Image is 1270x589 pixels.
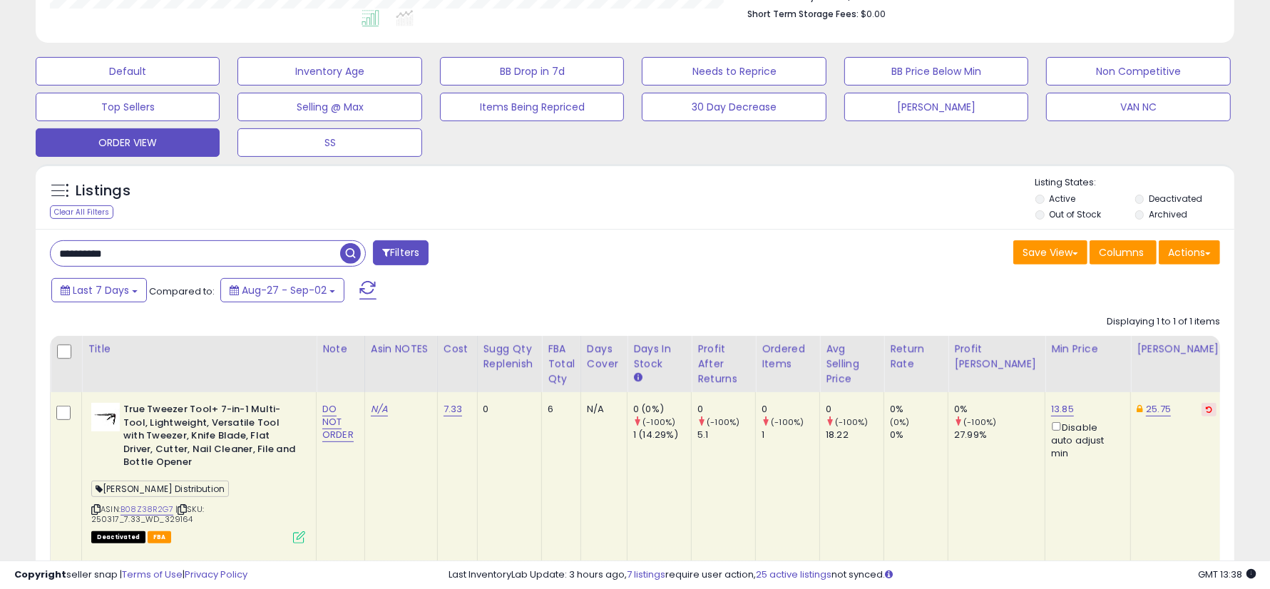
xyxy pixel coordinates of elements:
[697,429,755,441] div: 5.1
[237,93,421,121] button: Selling @ Max
[844,57,1028,86] button: BB Price Below Min
[220,278,344,302] button: Aug-27 - Sep-02
[444,342,471,357] div: Cost
[1051,402,1074,416] a: 13.85
[844,93,1028,121] button: [PERSON_NAME]
[50,205,113,219] div: Clear All Filters
[890,429,948,441] div: 0%
[835,416,868,428] small: (-100%)
[1051,342,1125,357] div: Min Price
[483,342,536,372] div: Sugg Qty Replenish
[371,402,388,416] a: N/A
[322,402,354,442] a: DO NOT ORDER
[587,403,616,416] div: N/A
[707,416,739,428] small: (-100%)
[364,336,437,392] th: CSV column name: cust_attr_1_ Asin NOTES
[483,403,531,416] div: 0
[449,568,1256,582] div: Last InventoryLab Update: 3 hours ago, require user action, not synced.
[633,342,685,372] div: Days In Stock
[826,429,884,441] div: 18.22
[444,402,463,416] a: 7.33
[890,342,942,372] div: Return Rate
[548,403,570,416] div: 6
[1146,402,1171,416] a: 25.75
[122,568,183,581] a: Terms of Use
[76,181,130,201] h5: Listings
[954,342,1039,372] div: Profit [PERSON_NAME]
[123,403,297,473] b: True Tweezer Tool+ 7-in-1 Multi-Tool, Lightweight, Versatile Tool with Tweezer, Knife Blade, Flat...
[36,57,220,86] button: Default
[440,57,624,86] button: BB Drop in 7d
[890,416,910,428] small: (0%)
[36,128,220,157] button: ORDER VIEW
[242,283,327,297] span: Aug-27 - Sep-02
[237,128,421,157] button: SS
[1046,93,1230,121] button: VAN NC
[633,403,691,416] div: 0 (0%)
[587,342,621,372] div: Days Cover
[322,342,359,357] div: Note
[762,342,814,372] div: Ordered Items
[771,416,804,428] small: (-100%)
[1137,342,1222,357] div: [PERSON_NAME]
[91,503,204,525] span: | SKU: 250317_7.33_WD_329164
[642,93,826,121] button: 30 Day Decrease
[371,342,431,357] div: Asin NOTES
[14,568,247,582] div: seller snap | |
[826,403,884,416] div: 0
[1159,240,1220,265] button: Actions
[91,403,305,542] div: ASIN:
[91,403,120,431] img: 21mKX4rYiZL._SL40_.jpg
[36,93,220,121] button: Top Sellers
[954,403,1045,416] div: 0%
[762,429,819,441] div: 1
[91,531,145,543] span: All listings that are unavailable for purchase on Amazon for any reason other than out-of-stock
[1013,240,1087,265] button: Save View
[440,93,624,121] button: Items Being Repriced
[1049,193,1075,205] label: Active
[1099,245,1144,260] span: Columns
[1149,193,1202,205] label: Deactivated
[826,342,878,386] div: Avg Selling Price
[954,429,1045,441] div: 27.99%
[51,278,147,302] button: Last 7 Days
[633,372,642,384] small: Days In Stock.
[1107,315,1220,329] div: Displaying 1 to 1 of 1 items
[121,503,173,516] a: B08Z38R2G7
[1090,240,1157,265] button: Columns
[697,342,749,386] div: Profit After Returns
[756,568,831,581] a: 25 active listings
[627,568,665,581] a: 7 listings
[237,57,421,86] button: Inventory Age
[747,8,859,20] b: Short Term Storage Fees:
[1035,176,1234,190] p: Listing States:
[697,403,755,416] div: 0
[91,481,229,497] span: [PERSON_NAME] Distribution
[1046,57,1230,86] button: Non Competitive
[642,416,675,428] small: (-100%)
[148,531,172,543] span: FBA
[762,403,819,416] div: 0
[1051,419,1120,460] div: Disable auto adjust min
[642,57,826,86] button: Needs to Reprice
[1049,208,1101,220] label: Out of Stock
[633,429,691,441] div: 1 (14.29%)
[14,568,66,581] strong: Copyright
[88,342,310,357] div: Title
[373,240,429,265] button: Filters
[149,285,215,298] span: Compared to:
[1149,208,1187,220] label: Archived
[73,283,129,297] span: Last 7 Days
[477,336,542,392] th: Please note that this number is a calculation based on your required days of coverage and your ve...
[185,568,247,581] a: Privacy Policy
[861,7,886,21] span: $0.00
[548,342,575,386] div: FBA Total Qty
[890,403,948,416] div: 0%
[1198,568,1256,581] span: 2025-09-10 13:38 GMT
[963,416,996,428] small: (-100%)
